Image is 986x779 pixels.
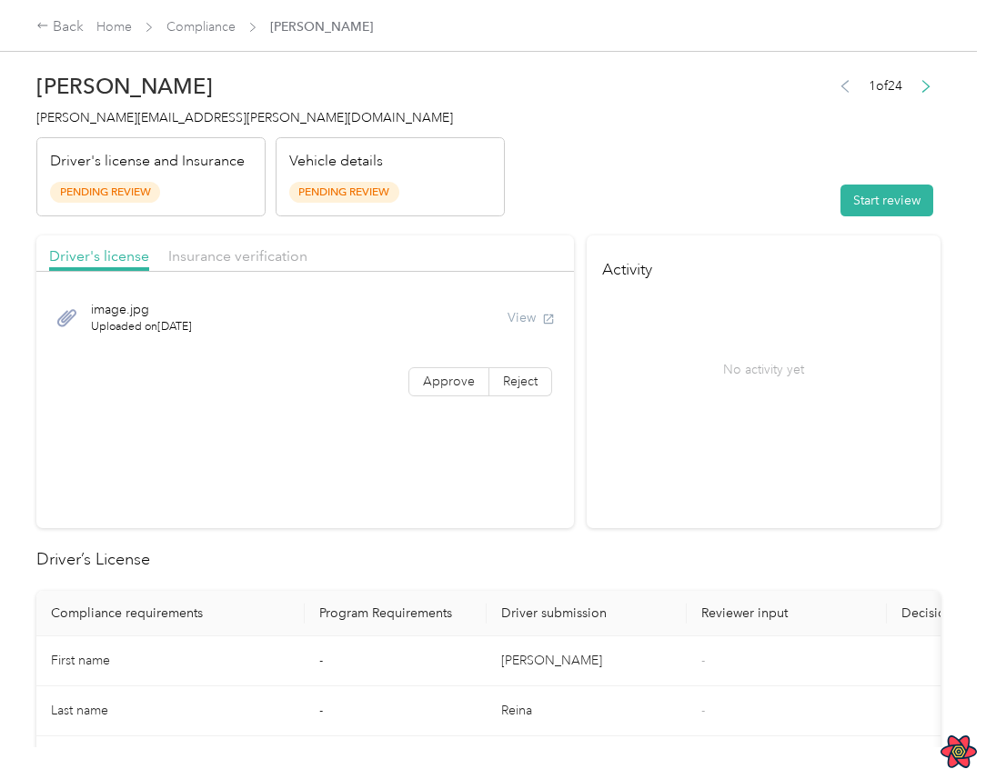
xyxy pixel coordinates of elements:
p: Vehicle details [289,151,383,173]
th: Compliance requirements [36,591,305,636]
p: Driver's license and Insurance [50,151,245,173]
td: First name [36,636,305,686]
span: Pending Review [50,182,160,203]
span: Driver's license [49,247,149,265]
h2: [PERSON_NAME] [36,74,505,99]
span: - [701,653,705,668]
a: Home [96,19,132,35]
span: Reject [503,374,538,389]
td: Last name [36,686,305,736]
td: - [305,636,487,686]
span: [PERSON_NAME][EMAIL_ADDRESS][PERSON_NAME][DOMAIN_NAME] [36,110,453,125]
td: Reina [487,686,687,736]
button: Start review [840,185,933,216]
a: Compliance [166,19,236,35]
iframe: Everlance-gr Chat Button Frame [884,677,986,779]
span: [PERSON_NAME] [270,17,373,36]
td: - [305,686,487,736]
span: - [701,703,705,718]
span: 1 of 24 [869,76,902,95]
span: Pending Review [289,182,399,203]
th: Driver submission [487,591,687,636]
h2: Driver’s License [36,547,941,572]
span: Last name [51,703,108,718]
p: No activity yet [723,360,804,379]
span: Insurance verification [168,247,307,265]
button: Open React Query Devtools [941,734,977,770]
th: Reviewer input [687,591,887,636]
span: Uploaded on [DATE] [91,319,192,335]
h4: Activity [587,235,941,293]
span: Approve [423,374,475,389]
span: First name [51,653,110,668]
div: Back [36,16,84,38]
span: image.jpg [91,300,192,319]
th: Program Requirements [305,591,487,636]
td: [PERSON_NAME] [487,636,687,686]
